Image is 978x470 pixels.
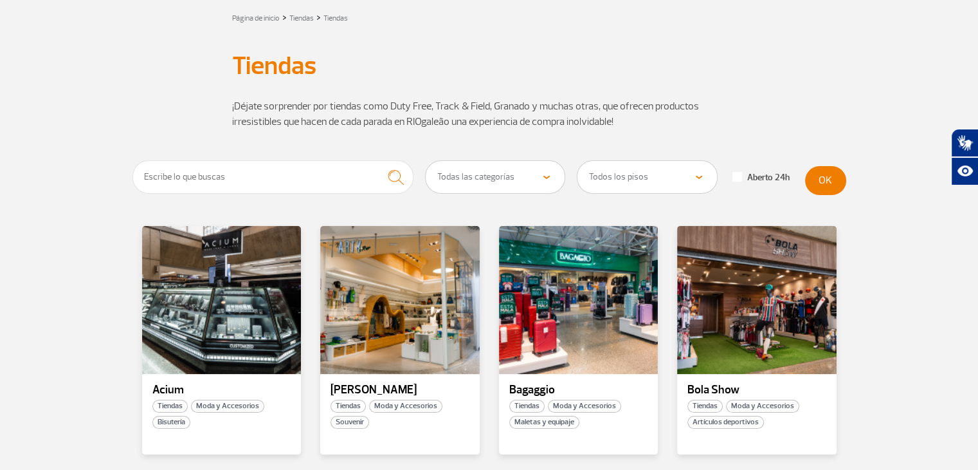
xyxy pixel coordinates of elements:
[687,384,826,397] p: Bola Show
[509,400,545,413] span: Tiendas
[282,10,287,24] a: >
[951,129,978,185] div: Plugin de acessibilidade da Hand Talk.
[289,14,314,23] a: Tiendas
[369,400,442,413] span: Moda y Accesorios
[316,10,321,24] a: >
[152,400,188,413] span: Tiendas
[331,416,369,429] span: Souvenir
[687,416,764,429] span: Artículos deportivos
[726,400,799,413] span: Moda y Accesorios
[331,400,366,413] span: Tiendas
[132,160,414,194] input: Escribe lo que buscas
[951,129,978,157] button: Abrir tradutor de língua de sinais.
[509,384,648,397] p: Bagaggio
[152,384,291,397] p: Acium
[323,14,348,23] a: Tiendas
[509,416,579,429] span: Maletas y equipaje
[152,416,190,429] span: Bisutería
[951,157,978,185] button: Abrir recursos assistivos.
[805,166,846,195] button: OK
[232,99,747,129] p: ¡Déjate sorprender por tiendas como Duty Free, Track & Field, Granado y muchas otras, que ofrecen...
[232,55,747,77] h1: Tiendas
[687,400,723,413] span: Tiendas
[232,14,280,23] a: Página de inicio
[548,400,621,413] span: Moda y Accesorios
[191,400,264,413] span: Moda y Accesorios
[331,384,469,397] p: [PERSON_NAME]
[732,172,790,183] label: Aberto 24h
